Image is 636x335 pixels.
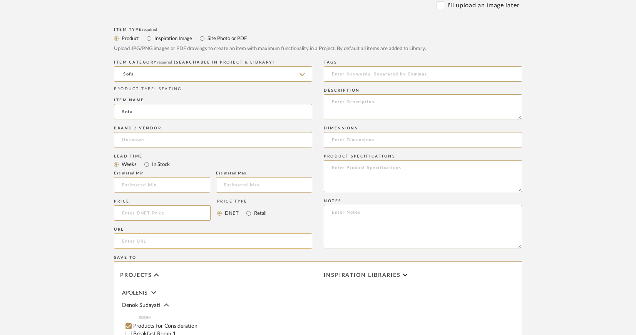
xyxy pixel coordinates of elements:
[114,154,312,159] div: Lead Time
[114,86,312,92] div: PRODUCT TYPE
[133,323,312,329] label: Products for Consideration
[121,160,137,169] label: Weeks
[114,205,211,221] input: Enter DNET Price
[114,60,312,65] div: ITEM CATEGORY
[324,272,401,279] span: Inspiration libraries
[324,132,522,147] input: Enter Dimensions
[114,227,312,232] div: URL
[174,60,275,64] span: (Searchable in Project & Library)
[120,272,152,279] span: Projects
[154,34,192,43] label: Inspiration Image
[114,199,211,204] div: Price
[122,303,160,308] span: Denok Sudayati
[207,34,247,43] label: Site Photo or PDF
[217,199,266,204] div: Price Type
[324,60,522,65] div: Tags
[324,66,522,82] input: Enter Keywords, Separated by Commas
[114,66,312,82] input: Type a category to search and select
[114,104,312,119] input: Enter Name
[114,255,522,260] div: Save To
[114,159,312,169] mat-radio-group: Select item type
[324,199,522,203] div: Notes
[216,171,312,176] div: Estimated Max
[224,209,239,218] label: DNET
[151,160,170,169] label: In Stock
[114,126,312,131] div: Brand / Vendor
[253,209,266,218] label: Retail
[114,33,522,43] mat-radio-group: Select item type
[114,171,210,176] div: Estimated Min
[217,205,266,221] mat-radio-group: Select price type
[447,1,519,10] label: I'll upload an image later
[114,132,312,147] input: Unknown
[324,126,522,131] div: Dimensions
[114,177,210,193] input: Estimated Min
[114,27,522,32] div: Item Type
[216,177,312,193] input: Estimated Max
[122,290,147,296] span: APOLENIS
[154,87,182,91] span: : SEATING
[157,60,172,64] span: required
[139,315,312,321] span: ROOM
[114,98,312,102] div: Item name
[324,88,522,93] div: Description
[114,233,312,249] input: Enter URL
[114,45,522,53] div: Upload JPG/PNG images or PDF drawings to create an item with maximum functionality in a Project. ...
[121,34,139,43] label: Product
[324,154,522,159] div: Product Specifications
[142,28,157,32] span: required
